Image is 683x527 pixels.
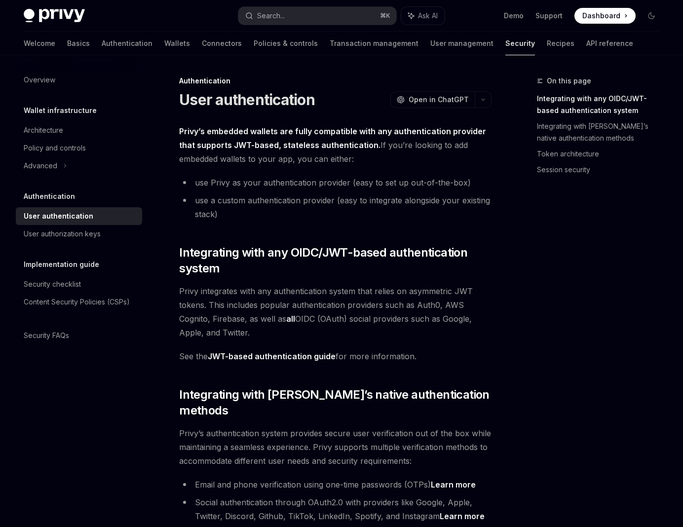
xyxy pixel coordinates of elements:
[380,12,390,20] span: ⌘ K
[208,351,336,362] a: JWT-based authentication guide
[179,126,486,150] strong: Privy’s embedded wallets are fully compatible with any authentication provider that supports JWT-...
[330,32,418,55] a: Transaction management
[24,124,63,136] div: Architecture
[202,32,242,55] a: Connectors
[401,7,445,25] button: Ask AI
[179,124,492,166] span: If you’re looking to add embedded wallets to your app, you can either:
[24,32,55,55] a: Welcome
[179,387,492,418] span: Integrating with [PERSON_NAME]’s native authentication methods
[24,296,130,308] div: Content Security Policies (CSPs)
[179,193,492,221] li: use a custom authentication provider (easy to integrate alongside your existing stack)
[535,11,563,21] a: Support
[102,32,152,55] a: Authentication
[24,105,97,116] h5: Wallet infrastructure
[179,284,492,339] span: Privy integrates with any authentication system that relies on asymmetric JWT tokens. This includ...
[286,314,295,324] strong: all
[431,480,476,490] a: Learn more
[24,228,101,240] div: User authorization keys
[430,32,493,55] a: User management
[164,32,190,55] a: Wallets
[537,162,667,178] a: Session security
[16,139,142,157] a: Policy and controls
[179,426,492,468] span: Privy’s authentication system provides secure user verification out of the box while maintaining ...
[179,76,492,86] div: Authentication
[16,275,142,293] a: Security checklist
[24,190,75,202] h5: Authentication
[16,121,142,139] a: Architecture
[24,210,93,222] div: User authentication
[409,95,469,105] span: Open in ChatGPT
[644,8,659,24] button: Toggle dark mode
[179,478,492,491] li: Email and phone verification using one-time passwords (OTPs)
[179,91,315,109] h1: User authentication
[418,11,438,21] span: Ask AI
[537,91,667,118] a: Integrating with any OIDC/JWT-based authentication system
[254,32,318,55] a: Policies & controls
[16,225,142,243] a: User authorization keys
[574,8,636,24] a: Dashboard
[24,259,99,270] h5: Implementation guide
[24,330,69,341] div: Security FAQs
[179,495,492,523] li: Social authentication through OAuth2.0 with providers like Google, Apple, Twitter, Discord, Githu...
[179,176,492,189] li: use Privy as your authentication provider (easy to set up out-of-the-box)
[24,160,57,172] div: Advanced
[16,71,142,89] a: Overview
[547,32,574,55] a: Recipes
[16,207,142,225] a: User authentication
[582,11,620,21] span: Dashboard
[67,32,90,55] a: Basics
[586,32,633,55] a: API reference
[505,32,535,55] a: Security
[504,11,524,21] a: Demo
[547,75,591,87] span: On this page
[440,511,485,522] a: Learn more
[16,327,142,344] a: Security FAQs
[179,349,492,363] span: See the for more information.
[24,74,55,86] div: Overview
[24,9,85,23] img: dark logo
[537,118,667,146] a: Integrating with [PERSON_NAME]’s native authentication methods
[24,142,86,154] div: Policy and controls
[257,10,285,22] div: Search...
[179,245,492,276] span: Integrating with any OIDC/JWT-based authentication system
[238,7,397,25] button: Search...⌘K
[16,293,142,311] a: Content Security Policies (CSPs)
[537,146,667,162] a: Token architecture
[390,91,475,108] button: Open in ChatGPT
[24,278,81,290] div: Security checklist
